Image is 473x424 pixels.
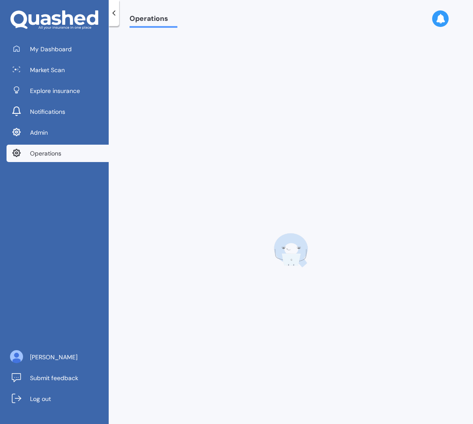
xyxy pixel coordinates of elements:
span: Notifications [30,107,65,116]
span: Admin [30,128,48,137]
a: Market Scan [7,61,109,79]
span: Operations [130,14,177,26]
span: Market Scan [30,66,65,74]
span: Operations [30,149,61,158]
a: Notifications [7,103,109,120]
a: Explore insurance [7,82,109,99]
a: [PERSON_NAME] [7,348,109,366]
a: Submit feedback [7,369,109,387]
span: My Dashboard [30,45,72,53]
img: q-laptop.bc25ffb5ccee3f42f31d.webp [273,233,308,268]
span: [PERSON_NAME] [30,353,77,361]
a: Operations [7,145,109,162]
span: Log out [30,394,51,403]
a: Admin [7,124,109,141]
a: My Dashboard [7,40,109,58]
span: Submit feedback [30,374,78,382]
img: ALV-UjU6YHOUIM1AGx_4vxbOkaOq-1eqc8a3URkVIJkc_iWYmQ98kTe7fc9QMVOBV43MoXmOPfWPN7JjnmUwLuIGKVePaQgPQ... [10,350,23,363]
a: Log out [7,390,109,407]
span: Explore insurance [30,86,80,95]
